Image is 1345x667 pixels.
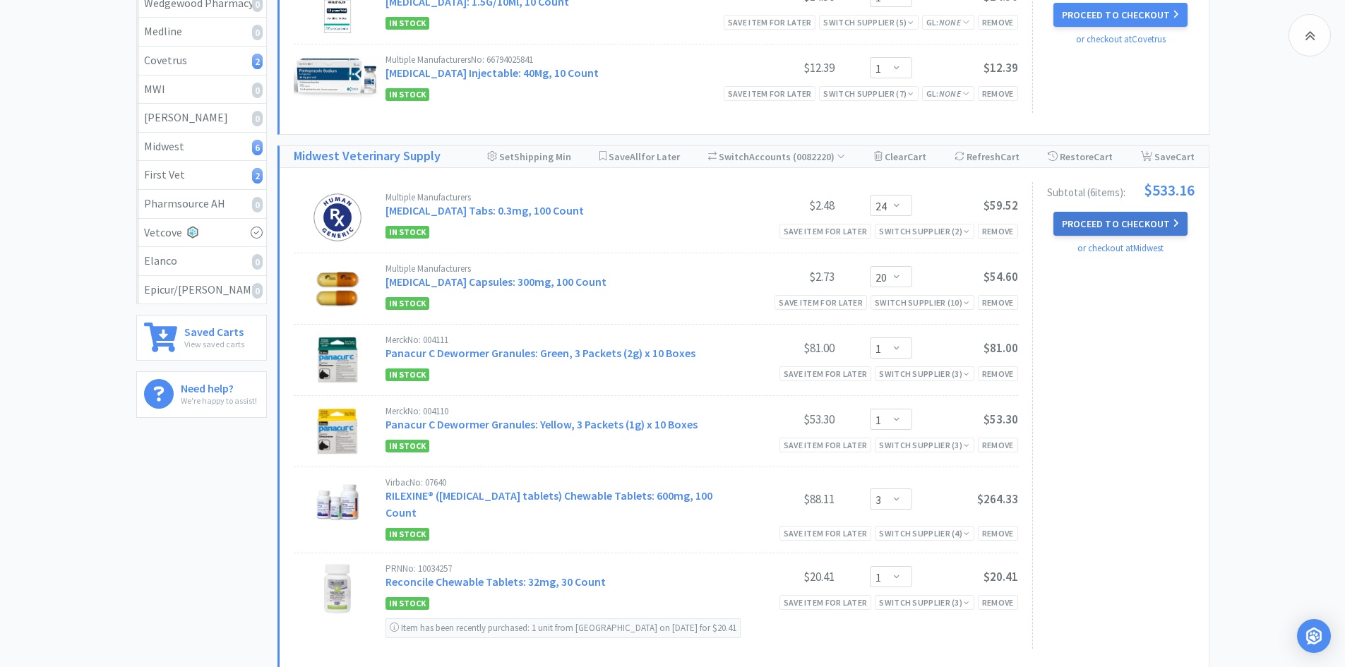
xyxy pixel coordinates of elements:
span: ( 0082220 ) [791,150,845,163]
div: Switch Supplier ( 4 ) [879,527,969,540]
img: 7e1a81d71b79415892625313c20b9197_697512.png [294,55,382,98]
a: [MEDICAL_DATA] Capsules: 300mg, 100 Count [385,275,606,289]
div: $88.11 [729,491,835,507]
a: [PERSON_NAME]0 [137,104,266,133]
div: Save item for later [724,86,816,101]
span: $12.39 [984,60,1018,76]
img: d07014a2f63145da9965b370cf0e49d6_117187.jpeg [313,335,362,385]
i: 2 [252,54,263,69]
span: In Stock [385,17,429,30]
span: $533.16 [1144,182,1195,198]
div: Switch Supplier ( 3 ) [879,438,969,452]
p: View saved carts [184,337,244,351]
span: $59.52 [984,198,1018,213]
div: Switch Supplier ( 3 ) [879,367,969,380]
a: MWI0 [137,76,266,104]
span: $81.00 [984,340,1018,356]
span: $53.30 [984,411,1018,427]
a: Elanco0 [137,247,266,276]
div: Switch Supplier ( 2 ) [879,224,969,238]
div: [PERSON_NAME] [144,109,259,127]
div: Virbac No: 07640 [385,478,729,487]
div: Accounts [708,146,846,167]
div: Remove [978,526,1018,541]
img: b87a56536bba4b39af2dbd5e323d75e9_260765.jpeg [324,564,351,613]
img: 5da17d75fb3b4211ae88b39ac9d5f235_117186.jpeg [313,407,362,456]
div: $2.73 [729,268,835,285]
i: 2 [252,168,263,184]
div: Shipping Min [487,146,571,167]
a: Panacur C Dewormer Granules: Green, 3 Packets (2g) x 10 Boxes [385,346,695,360]
i: 0 [252,83,263,98]
img: 84ce1b9edaf04ebf804b9b96fbcce51c_195835.jpg [313,264,362,313]
div: Clear [874,146,926,167]
i: 0 [252,25,263,40]
span: Set [499,150,514,163]
div: $20.41 [729,568,835,585]
img: 87866af148ba4fa983d95cb7784aa09e_120246.jpeg [313,478,362,527]
h6: Saved Carts [184,323,244,337]
div: Remove [978,295,1018,310]
span: Save for Later [609,150,680,163]
div: Save item for later [775,295,867,310]
a: or checkout at Midwest [1077,242,1164,254]
span: GL: [926,88,970,99]
span: In Stock [385,297,429,310]
a: Medline0 [137,18,266,47]
div: Multiple Manufacturers No: 66794025841 [385,55,729,64]
button: Proceed to Checkout [1053,212,1188,236]
a: Reconcile Chewable Tablets: 32mg, 30 Count [385,575,606,589]
span: In Stock [385,368,429,381]
div: Remove [978,438,1018,452]
div: Switch Supplier ( 3 ) [879,596,969,609]
div: Save item for later [779,595,872,610]
div: Multiple Manufacturers [385,193,729,202]
span: In Stock [385,440,429,452]
a: Vetcove [137,219,266,248]
div: Remove [978,366,1018,381]
div: Pharmsource AH [144,195,259,213]
i: None [939,17,961,28]
div: Midwest [144,138,259,156]
div: Item has been recently purchased: 1 unit from [GEOGRAPHIC_DATA] on [DATE] for $20.41 [385,618,741,638]
div: Save item for later [779,438,872,452]
div: $12.39 [729,59,835,76]
a: First Vet2 [137,161,266,190]
span: In Stock [385,597,429,610]
div: Merck No: 004111 [385,335,729,344]
span: In Stock [385,88,429,101]
img: a5c1a71675cb40fc9ba99b794fb8c197_275323.png [313,193,362,242]
span: All [630,150,641,163]
div: $53.30 [729,411,835,428]
span: Switch [719,150,749,163]
div: Switch Supplier ( 10 ) [875,296,970,309]
a: Panacur C Dewormer Granules: Yellow, 3 Packets (1g) x 10 Boxes [385,417,698,431]
span: Cart [907,150,926,163]
a: Midwest Veterinary Supply [294,146,441,167]
div: Subtotal ( 6 item s ): [1047,182,1195,198]
a: Midwest6 [137,133,266,162]
i: 0 [252,283,263,299]
div: Epicur/[PERSON_NAME] [144,281,259,299]
div: First Vet [144,166,259,184]
div: Vetcove [144,224,259,242]
span: In Stock [385,226,429,239]
div: PRN No: 10034257 [385,564,729,573]
a: [MEDICAL_DATA] Tabs: 0.3mg, 100 Count [385,203,584,217]
a: Epicur/[PERSON_NAME]0 [137,276,266,304]
div: Switch Supplier ( 7 ) [823,87,914,100]
h6: Need help? [181,379,257,394]
span: GL: [926,17,970,28]
i: 0 [252,111,263,126]
div: Save item for later [779,366,872,381]
div: Save item for later [779,526,872,541]
span: In Stock [385,528,429,541]
div: MWI [144,80,259,99]
div: Medline [144,23,259,41]
div: $2.48 [729,197,835,214]
i: 6 [252,140,263,155]
div: Refresh [955,146,1020,167]
div: Remove [978,595,1018,610]
div: Save item for later [724,15,816,30]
